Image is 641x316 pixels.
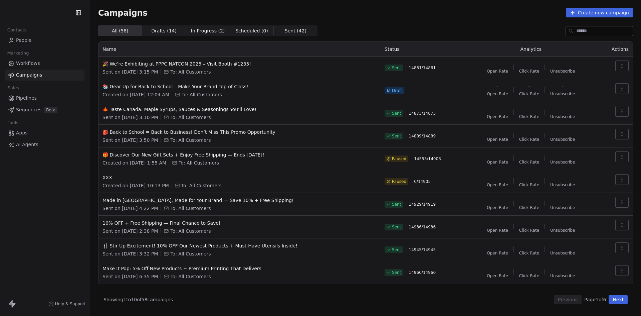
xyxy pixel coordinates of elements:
[487,160,508,165] span: Open Rate
[5,104,84,115] a: SequencesBeta
[392,224,401,230] span: Sent
[550,250,575,256] span: Unsubscribe
[16,129,28,136] span: Apps
[102,129,377,135] span: 🎒 Back to School = Back to Business! Don’t Miss This Promo Opportunity
[487,137,508,142] span: Open Rate
[102,151,377,158] span: 🎁 Discover Our New Gift Sets + Enjoy Free Shipping — Ends [DATE]!
[519,160,539,165] span: Click Rate
[5,93,84,104] a: Pipelines
[102,197,377,204] span: Made in [GEOGRAPHIC_DATA], Made for Your Brand — Save 10% + Free Shipping!
[170,69,211,75] span: To: All Customers
[48,301,86,307] a: Help & Support
[392,179,406,184] span: Paused
[170,273,211,280] span: To: All Customers
[392,247,401,252] span: Sent
[409,270,436,275] span: 14960 / 14960
[584,296,606,303] span: Page 1 of 6
[285,27,306,34] span: Sent ( 42 )
[464,42,598,57] th: Analytics
[16,95,37,102] span: Pipelines
[550,205,575,210] span: Unsubscribe
[550,273,575,279] span: Unsubscribe
[519,250,539,256] span: Click Rate
[103,296,173,303] span: Showing 1 to 10 of 58 campaigns
[550,228,575,233] span: Unsubscribe
[102,91,169,98] span: Created on [DATE] 12:04 AM
[102,205,158,212] span: Sent on [DATE] 4:22 PM
[528,83,530,90] span: -
[16,60,40,67] span: Workflows
[102,106,377,113] span: 🍁 Taste Canada: Maple Syrups, Sauces & Seasonings You’ll Love!
[487,182,508,188] span: Open Rate
[5,58,84,69] a: Workflows
[182,91,222,98] span: To: All Customers
[392,270,401,275] span: Sent
[235,27,268,34] span: Scheduled ( 0 )
[102,182,169,189] span: Created on [DATE] 10:13 PM
[102,83,377,90] span: 📚 Gear Up for Back to School – Make Your Brand Top of Class!
[554,295,582,304] button: Previous
[151,27,177,34] span: Drafts ( 14 )
[170,250,211,257] span: To: All Customers
[496,83,498,90] span: -
[409,133,436,139] span: 14889 / 14889
[550,182,575,188] span: Unsubscribe
[102,160,166,166] span: Created on [DATE] 1:55 AM
[102,228,158,234] span: Sent on [DATE] 2:38 PM
[550,137,575,142] span: Unsubscribe
[487,91,508,97] span: Open Rate
[414,179,431,184] span: 0 / 14905
[409,111,436,116] span: 14873 / 14873
[392,133,401,139] span: Sent
[550,114,575,119] span: Unsubscribe
[55,301,86,307] span: Help & Support
[487,69,508,74] span: Open Rate
[598,42,633,57] th: Actions
[487,228,508,233] span: Open Rate
[519,137,539,142] span: Click Rate
[102,273,158,280] span: Sent on [DATE] 6:35 PM
[392,65,401,71] span: Sent
[550,69,575,74] span: Unsubscribe
[519,114,539,119] span: Click Rate
[16,72,42,79] span: Campaigns
[409,224,436,230] span: 14936 / 14936
[487,273,508,279] span: Open Rate
[409,202,436,207] span: 14929 / 14919
[409,65,436,71] span: 14861 / 14861
[102,114,158,121] span: Sent on [DATE] 3:10 PM
[519,205,539,210] span: Click Rate
[5,70,84,81] a: Campaigns
[102,137,158,143] span: Sent on [DATE] 3:50 PM
[16,141,38,148] span: AI Agents
[102,265,377,272] span: Make It Pop: 5% Off New Products + Premium Printing That Delivers
[392,156,406,162] span: Paused
[487,205,508,210] span: Open Rate
[191,27,225,34] span: In Progress ( 2 )
[170,114,211,121] span: To: All Customers
[5,118,21,128] span: Tools
[562,83,564,90] span: -
[409,247,436,252] span: 14945 / 14945
[4,25,29,35] span: Contacts
[414,156,441,162] span: 14553 / 14903
[170,228,211,234] span: To: All Customers
[102,250,158,257] span: Sent on [DATE] 3:32 PM
[550,91,575,97] span: Unsubscribe
[550,160,575,165] span: Unsubscribe
[519,91,539,97] span: Click Rate
[392,88,402,93] span: Draft
[179,160,219,166] span: To: All Customers
[519,69,539,74] span: Click Rate
[16,106,41,113] span: Sequences
[381,42,464,57] th: Status
[519,228,539,233] span: Click Rate
[5,127,84,138] a: Apps
[392,202,401,207] span: Sent
[98,42,381,57] th: Name
[181,182,222,189] span: To: All Customers
[5,83,22,93] span: Sales
[487,250,508,256] span: Open Rate
[170,137,211,143] span: To: All Customers
[487,114,508,119] span: Open Rate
